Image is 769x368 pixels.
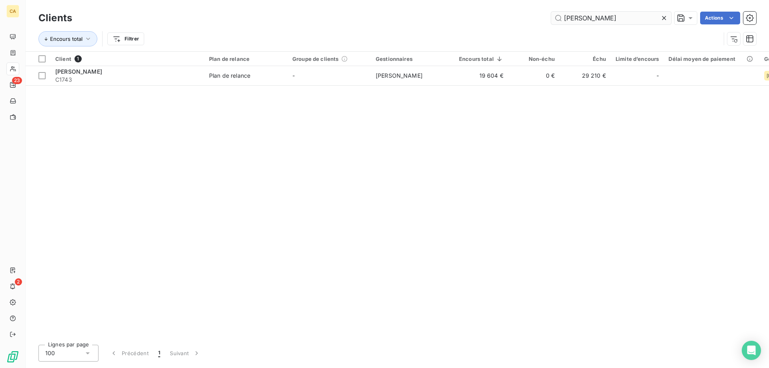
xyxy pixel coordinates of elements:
[45,349,55,357] span: 100
[376,72,423,79] span: [PERSON_NAME]
[107,32,144,45] button: Filtrer
[209,56,283,62] div: Plan de relance
[153,345,165,362] button: 1
[38,31,97,46] button: Encours total
[668,56,754,62] div: Délai moyen de paiement
[38,11,72,25] h3: Clients
[158,349,160,357] span: 1
[55,76,199,84] span: C1743
[74,55,82,62] span: 1
[292,72,295,79] span: -
[454,66,508,85] td: 19 604 €
[616,56,659,62] div: Limite d’encours
[560,66,611,85] td: 29 210 €
[12,77,22,84] span: 23
[55,68,102,75] span: [PERSON_NAME]
[55,56,71,62] span: Client
[6,5,19,18] div: CA
[551,12,671,24] input: Rechercher
[6,350,19,363] img: Logo LeanPay
[165,345,205,362] button: Suivant
[513,56,555,62] div: Non-échu
[50,36,83,42] span: Encours total
[292,56,339,62] span: Groupe de clients
[15,278,22,286] span: 2
[508,66,560,85] td: 0 €
[105,345,153,362] button: Précédent
[742,341,761,360] div: Open Intercom Messenger
[459,56,503,62] div: Encours total
[700,12,740,24] button: Actions
[564,56,606,62] div: Échu
[656,72,659,80] span: -
[376,56,449,62] div: Gestionnaires
[209,72,250,80] div: Plan de relance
